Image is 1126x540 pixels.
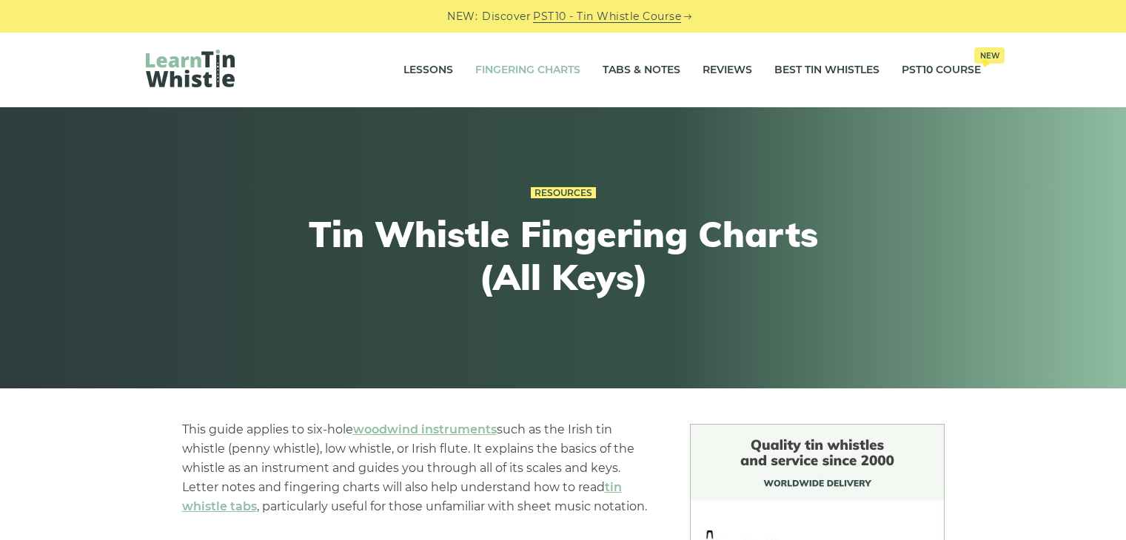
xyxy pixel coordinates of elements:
a: Reviews [703,52,752,89]
a: Tabs & Notes [603,52,680,89]
a: Fingering Charts [475,52,580,89]
a: woodwind instruments [353,422,497,436]
img: LearnTinWhistle.com [146,50,235,87]
a: Lessons [403,52,453,89]
a: Resources [531,187,596,199]
a: PST10 CourseNew [902,52,981,89]
span: New [974,47,1005,64]
a: Best Tin Whistles [774,52,879,89]
p: This guide applies to six-hole such as the Irish tin whistle (penny whistle), low whistle, or Iri... [182,420,654,516]
h1: Tin Whistle Fingering Charts (All Keys) [291,213,836,298]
